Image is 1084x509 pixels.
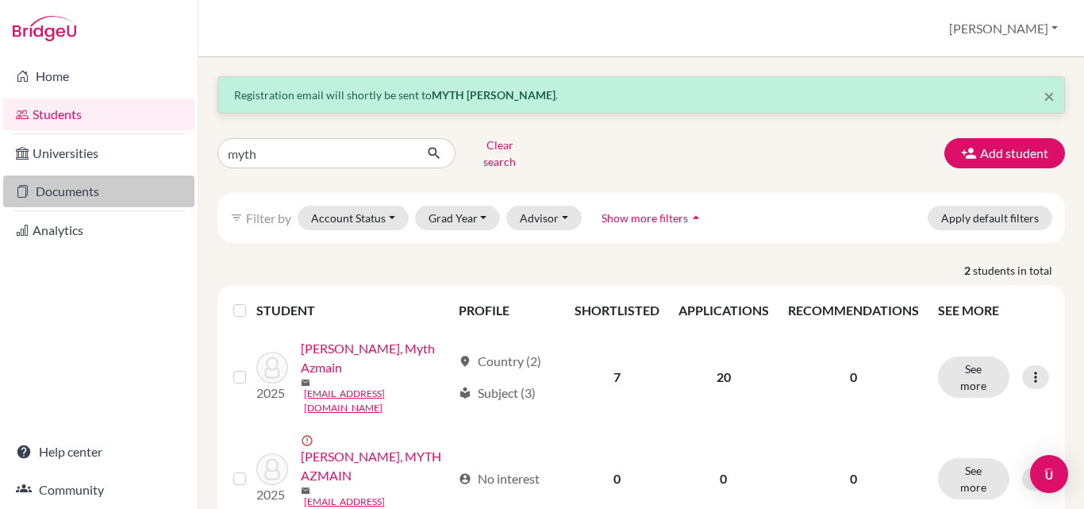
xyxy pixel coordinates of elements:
button: Account Status [298,206,409,230]
span: account_circle [459,472,471,485]
a: Documents [3,175,194,207]
button: Clear search [456,133,544,174]
button: See more [938,357,1009,398]
th: RECOMMENDATIONS [778,291,928,330]
button: See more [938,458,1009,499]
i: filter_list [230,211,243,224]
span: local_library [459,387,471,399]
p: Registration email will shortly be sent to . [234,87,1048,103]
input: Find student by name... [217,138,414,168]
img: RAHMAN, MYTH AZMAIN [256,453,288,485]
button: Show more filtersarrow_drop_up [588,206,717,230]
a: Students [3,98,194,130]
button: [PERSON_NAME] [942,13,1065,44]
p: 0 [788,368,919,387]
img: Bridge-U [13,16,76,41]
button: Add student [944,138,1065,168]
p: 2025 [256,384,288,403]
th: SHORTLISTED [565,291,669,330]
td: 7 [565,330,669,425]
th: PROFILE [449,291,564,330]
button: Advisor [506,206,582,230]
th: APPLICATIONS [669,291,778,330]
p: 2025 [256,485,288,504]
div: No interest [459,469,540,488]
button: Grad Year [415,206,501,230]
th: STUDENT [256,291,449,330]
img: Rahman, Myth Azmain [256,352,288,384]
button: Apply default filters [928,206,1052,230]
a: [EMAIL_ADDRESS][DOMAIN_NAME] [304,387,452,415]
div: Open Intercom Messenger [1030,455,1068,493]
span: Show more filters [602,211,688,225]
a: Analytics [3,214,194,246]
span: location_on [459,355,471,368]
span: error_outline [301,434,317,447]
a: Home [3,60,194,92]
div: Subject (3) [459,384,536,403]
div: Country (2) [459,352,541,371]
span: students in total [973,262,1065,279]
strong: MYTH [PERSON_NAME] [432,88,555,102]
a: Universities [3,137,194,169]
span: Filter by [246,210,291,226]
a: Community [3,474,194,506]
span: × [1044,84,1055,107]
td: 20 [669,330,778,425]
th: SEE MORE [928,291,1059,330]
button: Close [1044,87,1055,106]
a: [PERSON_NAME], MYTH AZMAIN [301,447,452,485]
a: Help center [3,436,194,468]
i: arrow_drop_up [688,210,704,226]
span: mail [301,378,310,388]
span: mail [301,486,310,496]
strong: 2 [964,262,973,279]
p: 0 [788,469,919,488]
a: [PERSON_NAME], Myth Azmain [301,339,452,377]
